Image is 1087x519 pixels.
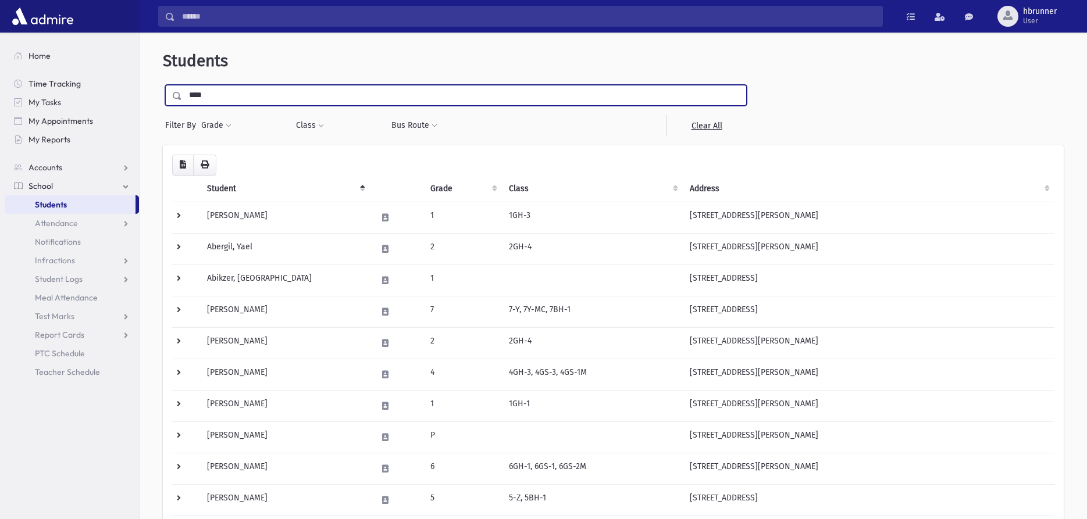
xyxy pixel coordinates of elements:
td: 2GH-4 [502,233,683,264]
td: P [423,421,502,453]
span: Test Marks [35,311,74,321]
span: Filter By [165,119,201,131]
td: [PERSON_NAME] [200,453,370,484]
td: 1GH-1 [502,390,683,421]
a: Attendance [5,214,139,232]
a: Infractions [5,251,139,270]
td: 1 [423,202,502,233]
a: Notifications [5,232,139,251]
td: [STREET_ADDRESS][PERSON_NAME] [683,453,1054,484]
a: Students [5,195,136,214]
a: Meal Attendance [5,288,139,307]
td: [STREET_ADDRESS][PERSON_NAME] [683,390,1054,421]
input: Search [175,6,882,27]
td: [STREET_ADDRESS][PERSON_NAME] [683,202,1054,233]
td: Abikzer, [GEOGRAPHIC_DATA] [200,264,370,296]
a: School [5,177,139,195]
td: [STREET_ADDRESS][PERSON_NAME] [683,359,1054,390]
td: [STREET_ADDRESS][PERSON_NAME] [683,421,1054,453]
th: Student: activate to sort column descending [200,176,370,202]
span: Report Cards [35,330,84,340]
td: [PERSON_NAME] [200,202,370,233]
a: Time Tracking [5,74,139,93]
span: My Reports [28,134,70,145]
td: [PERSON_NAME] [200,296,370,327]
td: 6GH-1, 6GS-1, 6GS-2M [502,453,683,484]
span: Teacher Schedule [35,367,100,377]
img: AdmirePro [9,5,76,28]
a: My Appointments [5,112,139,130]
td: [PERSON_NAME] [200,484,370,516]
td: 5-Z, 5BH-1 [502,484,683,516]
span: My Tasks [28,97,61,108]
td: 4 [423,359,502,390]
span: Accounts [28,162,62,173]
button: Class [295,115,325,136]
td: 7-Y, 7Y-MC, 7BH-1 [502,296,683,327]
td: 2GH-4 [502,327,683,359]
span: My Appointments [28,116,93,126]
button: CSV [172,155,194,176]
td: 2 [423,327,502,359]
td: [STREET_ADDRESS] [683,484,1054,516]
td: 1GH-3 [502,202,683,233]
span: PTC Schedule [35,348,85,359]
th: Class: activate to sort column ascending [502,176,683,202]
span: Student Logs [35,274,83,284]
span: School [28,181,53,191]
button: Grade [201,115,232,136]
button: Print [193,155,216,176]
td: [STREET_ADDRESS][PERSON_NAME] [683,327,1054,359]
th: Address: activate to sort column ascending [683,176,1054,202]
span: hbrunner [1023,7,1057,16]
span: Students [163,51,228,70]
a: Teacher Schedule [5,363,139,381]
span: Meal Attendance [35,292,98,303]
td: 2 [423,233,502,264]
td: [PERSON_NAME] [200,327,370,359]
td: [PERSON_NAME] [200,390,370,421]
td: [PERSON_NAME] [200,421,370,453]
a: Test Marks [5,307,139,325]
span: Students [35,199,67,210]
span: Attendance [35,218,78,228]
a: Home [5,46,139,65]
td: 1 [423,264,502,296]
span: Home [28,51,51,61]
a: Accounts [5,158,139,177]
span: Time Tracking [28,78,81,89]
a: Student Logs [5,270,139,288]
td: 4GH-3, 4GS-3, 4GS-1M [502,359,683,390]
td: [STREET_ADDRESS] [683,296,1054,327]
button: Bus Route [391,115,438,136]
span: Infractions [35,255,75,266]
td: [STREET_ADDRESS] [683,264,1054,296]
a: My Tasks [5,93,139,112]
td: [PERSON_NAME] [200,359,370,390]
th: Grade: activate to sort column ascending [423,176,502,202]
td: 6 [423,453,502,484]
td: 5 [423,484,502,516]
a: PTC Schedule [5,344,139,363]
a: Report Cards [5,325,139,344]
td: 1 [423,390,502,421]
a: My Reports [5,130,139,149]
td: [STREET_ADDRESS][PERSON_NAME] [683,233,1054,264]
a: Clear All [666,115,747,136]
span: User [1023,16,1057,26]
td: Abergil, Yael [200,233,370,264]
td: 7 [423,296,502,327]
span: Notifications [35,237,81,247]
